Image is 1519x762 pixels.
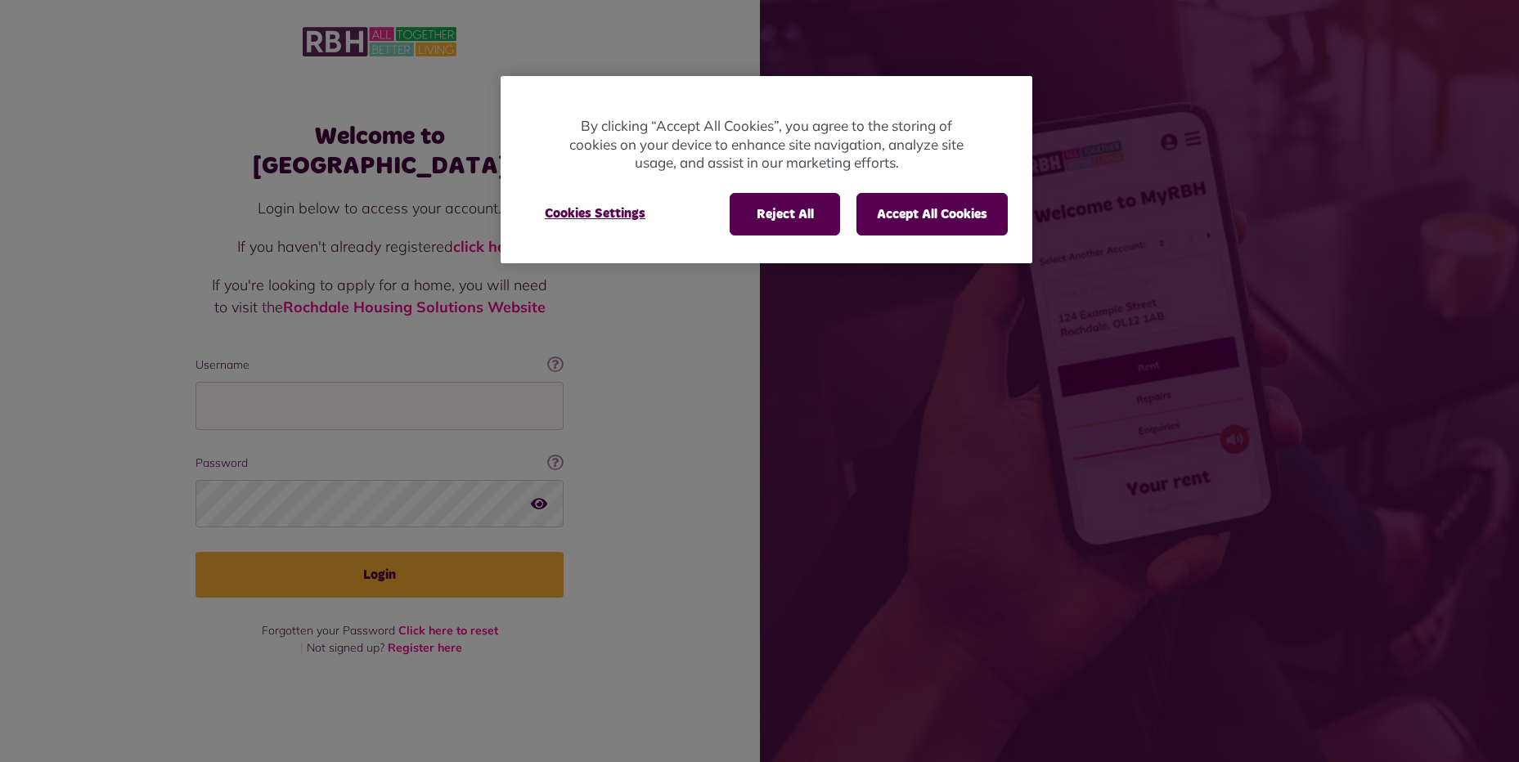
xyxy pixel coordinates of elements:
button: Cookies Settings [525,193,665,234]
button: Reject All [730,193,840,235]
p: By clicking “Accept All Cookies”, you agree to the storing of cookies on your device to enhance s... [566,117,967,173]
button: Accept All Cookies [856,193,1008,235]
div: Cookie banner [501,76,1032,263]
div: Privacy [501,76,1032,263]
